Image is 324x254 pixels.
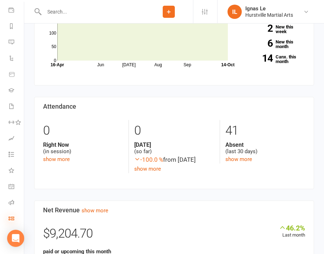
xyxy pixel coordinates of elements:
div: IL [228,5,242,19]
strong: 2 [248,24,273,33]
a: Roll call kiosk mode [9,195,25,211]
a: Product Sales [9,67,25,83]
strong: Right Now [43,141,123,148]
a: Assessments [9,131,25,147]
h3: Net Revenue [43,207,305,214]
strong: [DATE] [134,141,214,148]
div: Hurstville Martial Arts [245,12,293,18]
a: 14Canx. this month [248,55,305,64]
a: Reports [9,19,25,35]
div: Ignas Le [245,5,293,12]
div: 41 [225,120,305,141]
a: General attendance kiosk mode [9,179,25,195]
div: 46.2% [279,224,305,232]
div: from [DATE] [134,155,214,165]
strong: 6 [248,38,273,48]
div: (in session) [43,141,123,155]
strong: 14 [248,53,273,63]
a: 2New this week [248,25,305,34]
div: 0 [43,120,123,141]
div: $9,204.70 [43,224,305,247]
strong: Absent [225,141,305,148]
div: Open Intercom Messenger [7,230,24,247]
div: Last month [279,224,305,239]
a: show more [82,207,108,214]
input: Search... [42,7,145,17]
a: Class kiosk mode [9,211,25,227]
a: show more [134,166,161,172]
div: (last 30 days) [225,141,305,155]
a: What's New [9,163,25,179]
span: -100.0 % [134,156,163,163]
div: (so far) [134,141,214,155]
div: 0 [134,120,214,141]
a: Payments [9,3,25,19]
a: show more [43,156,70,162]
a: 6New this month [248,40,305,49]
h3: Attendance [43,103,305,110]
a: show more [225,156,252,162]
